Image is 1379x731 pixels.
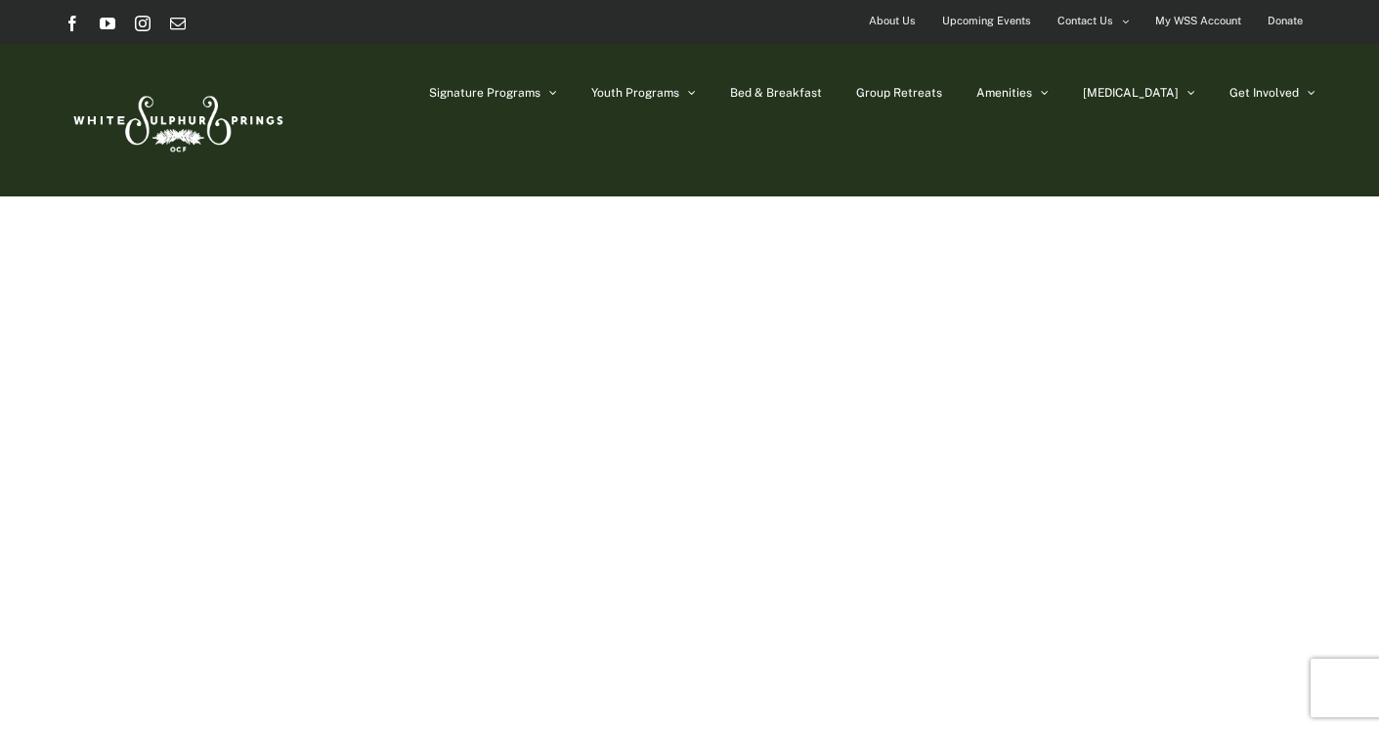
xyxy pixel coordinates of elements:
a: Facebook [65,16,80,31]
span: My WSS Account [1155,7,1241,35]
span: Amenities [976,87,1032,99]
img: White Sulphur Springs Logo [65,74,289,166]
a: Email [170,16,186,31]
span: Youth Programs [591,87,679,99]
span: Get Involved [1229,87,1299,99]
span: Upcoming Events [942,7,1031,35]
a: YouTube [100,16,115,31]
a: Youth Programs [591,44,696,142]
span: [MEDICAL_DATA] [1083,87,1179,99]
a: Amenities [976,44,1049,142]
span: About Us [869,7,916,35]
span: Group Retreats [856,87,942,99]
a: Get Involved [1229,44,1315,142]
a: [MEDICAL_DATA] [1083,44,1195,142]
a: Signature Programs [429,44,557,142]
nav: Main Menu [429,44,1315,142]
a: Group Retreats [856,44,942,142]
span: Contact Us [1057,7,1113,35]
a: Instagram [135,16,151,31]
span: Signature Programs [429,87,540,99]
span: Bed & Breakfast [730,87,822,99]
a: Bed & Breakfast [730,44,822,142]
span: Donate [1268,7,1303,35]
